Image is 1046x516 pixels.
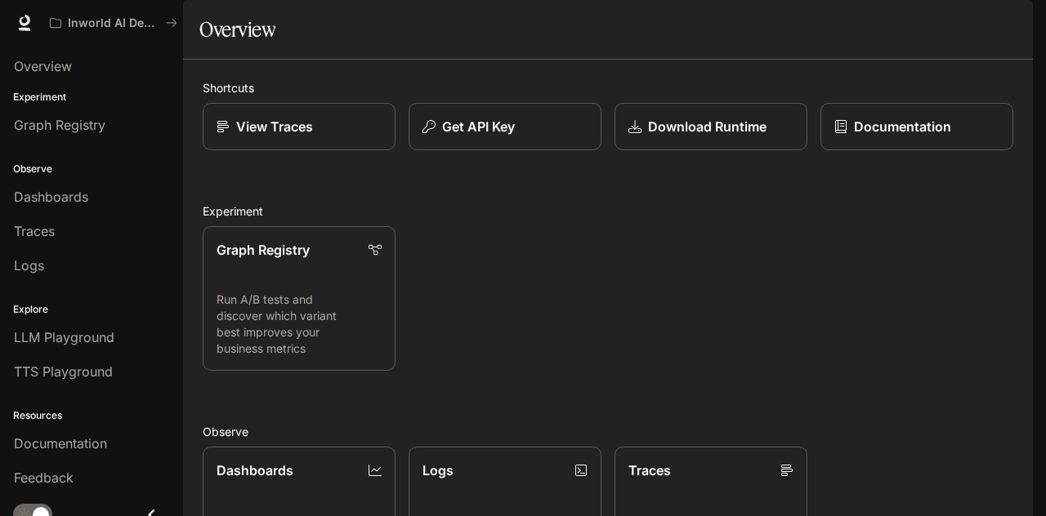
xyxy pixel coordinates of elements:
[217,460,293,480] p: Dashboards
[854,117,951,136] p: Documentation
[199,13,275,46] h1: Overview
[203,103,396,150] a: View Traces
[442,117,515,136] p: Get API Key
[615,103,807,150] a: Download Runtime
[422,460,454,480] p: Logs
[203,226,396,371] a: Graph RegistryRun A/B tests and discover which variant best improves your business metrics
[68,16,159,30] p: Inworld AI Demos
[628,460,671,480] p: Traces
[409,103,601,150] button: Get API Key
[203,202,1013,220] h2: Experiment
[236,117,313,136] p: View Traces
[203,423,1013,440] h2: Observe
[820,103,1013,150] a: Documentation
[217,240,310,260] p: Graph Registry
[217,291,382,357] p: Run A/B tests and discover which variant best improves your business metrics
[648,117,767,136] p: Download Runtime
[42,7,185,39] button: All workspaces
[203,79,1013,96] h2: Shortcuts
